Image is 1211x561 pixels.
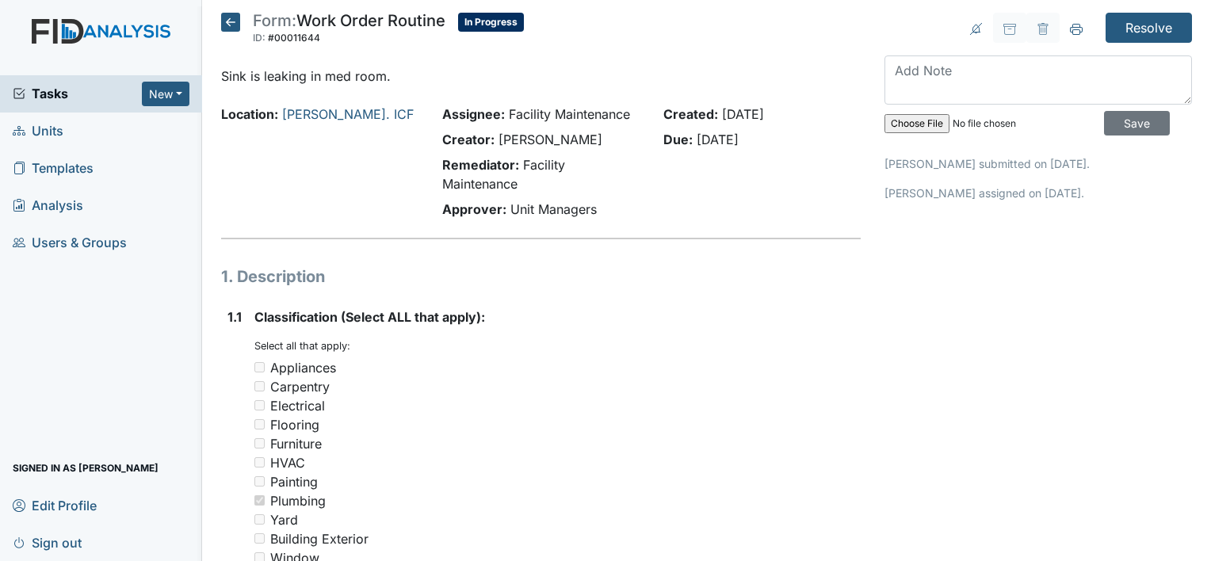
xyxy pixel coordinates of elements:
[282,106,414,122] a: [PERSON_NAME]. ICF
[13,530,82,555] span: Sign out
[254,419,265,429] input: Flooring
[142,82,189,106] button: New
[254,533,265,544] input: Building Exterior
[254,340,350,352] small: Select all that apply:
[270,453,305,472] div: HVAC
[13,119,63,143] span: Units
[270,434,322,453] div: Furniture
[254,457,265,467] input: HVAC
[268,32,320,44] span: #00011644
[270,491,326,510] div: Plumbing
[442,132,495,147] strong: Creator:
[13,156,94,181] span: Templates
[13,493,97,517] span: Edit Profile
[13,84,142,103] a: Tasks
[13,231,127,255] span: Users & Groups
[254,514,265,525] input: Yard
[270,510,298,529] div: Yard
[254,362,265,372] input: Appliances
[510,201,597,217] span: Unit Managers
[270,358,336,377] div: Appliances
[254,400,265,410] input: Electrical
[254,495,265,506] input: Plumbing
[227,307,242,326] label: 1.1
[221,67,861,86] p: Sink is leaking in med room.
[499,132,602,147] span: [PERSON_NAME]
[697,132,739,147] span: [DATE]
[254,309,485,325] span: Classification (Select ALL that apply):
[884,155,1192,172] p: [PERSON_NAME] submitted on [DATE].
[253,32,266,44] span: ID:
[254,381,265,391] input: Carpentry
[509,106,630,122] span: Facility Maintenance
[270,415,319,434] div: Flooring
[254,476,265,487] input: Painting
[253,13,445,48] div: Work Order Routine
[221,106,278,122] strong: Location:
[458,13,524,32] span: In Progress
[663,106,718,122] strong: Created:
[221,265,861,288] h1: 1. Description
[13,193,83,218] span: Analysis
[884,185,1192,201] p: [PERSON_NAME] assigned on [DATE].
[1106,13,1192,43] input: Resolve
[442,157,519,173] strong: Remediator:
[270,472,318,491] div: Painting
[254,438,265,448] input: Furniture
[442,201,506,217] strong: Approver:
[1104,111,1170,135] input: Save
[663,132,693,147] strong: Due:
[722,106,764,122] span: [DATE]
[270,529,369,548] div: Building Exterior
[270,396,325,415] div: Electrical
[253,11,296,30] span: Form:
[13,456,159,480] span: Signed in as [PERSON_NAME]
[270,377,330,396] div: Carpentry
[442,106,505,122] strong: Assignee:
